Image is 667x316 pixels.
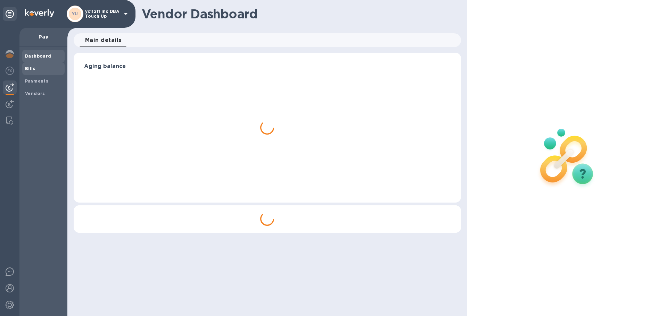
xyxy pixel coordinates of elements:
[84,63,451,70] h3: Aging balance
[25,66,35,71] b: Bills
[25,9,54,17] img: Logo
[3,7,17,21] div: Unpin categories
[72,11,78,16] b: YU
[25,91,45,96] b: Vendors
[25,53,51,59] b: Dashboard
[85,9,120,19] p: yc11211 inc DBA Touch Up
[25,33,62,40] p: Pay
[142,7,456,21] h1: Vendor Dashboard
[6,67,14,75] img: Foreign exchange
[25,78,48,84] b: Payments
[85,35,122,45] span: Main details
